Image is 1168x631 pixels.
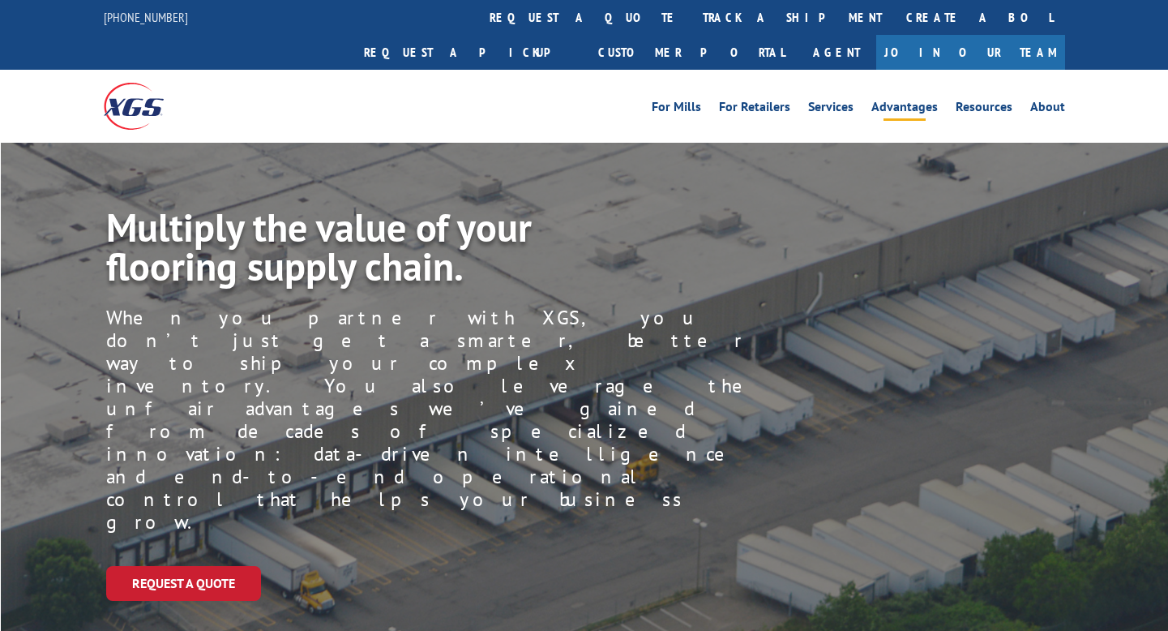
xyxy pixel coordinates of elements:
[797,35,876,70] a: Agent
[106,307,786,534] p: When you partner with XGS, you don’t just get a smarter, better way to ship your complex inventor...
[586,35,797,70] a: Customer Portal
[352,35,586,70] a: Request a pickup
[876,35,1065,70] a: Join Our Team
[652,101,701,118] a: For Mills
[106,566,261,601] a: Request a Quote
[871,101,938,118] a: Advantages
[104,9,188,25] a: [PHONE_NUMBER]
[956,101,1012,118] a: Resources
[808,101,854,118] a: Services
[719,101,790,118] a: For Retailers
[106,208,763,294] h1: Multiply the value of your flooring supply chain.
[1030,101,1065,118] a: About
